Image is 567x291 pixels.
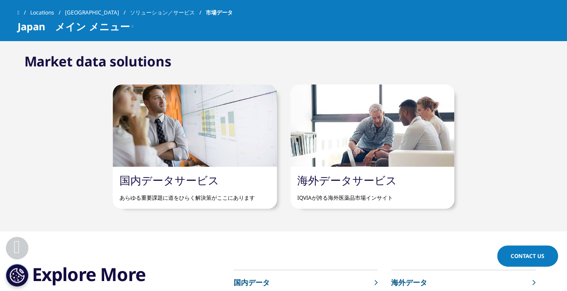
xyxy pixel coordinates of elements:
span: Contact Us [511,252,544,260]
a: ソリューション／サービス [130,5,206,21]
a: 海外データサービス [297,173,397,188]
p: 国内データ [234,277,270,288]
a: [GEOGRAPHIC_DATA] [65,5,130,21]
p: あらゆる重要課題に道をひらく解決策がここにあります [120,187,270,202]
p: 海外データ [391,277,427,288]
h2: Market data solutions [24,52,171,70]
p: IQVIAが誇る海外医薬品市場インサイト [297,187,447,202]
button: Cookie 設定 [6,264,28,286]
h3: Explore More [32,263,183,286]
a: 国内データサービス [120,173,219,188]
span: 市場データ [206,5,233,21]
span: Japan メイン メニュー [18,21,130,32]
a: Contact Us [497,245,558,267]
a: Locations [30,5,65,21]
